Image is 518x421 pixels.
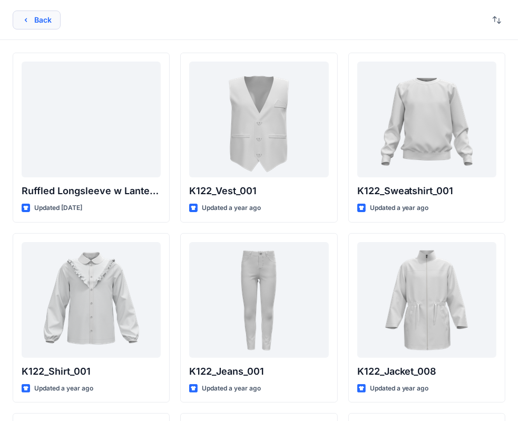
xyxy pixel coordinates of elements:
[189,364,328,379] p: K122_Jeans_001
[189,62,328,177] a: K122_Vest_001
[357,62,496,177] a: K122_Sweatshirt_001
[22,242,161,358] a: K122_Shirt_001
[22,184,161,198] p: Ruffled Longsleeve w Lantern Sleeve
[357,242,496,358] a: K122_Jacket_008
[34,203,82,214] p: Updated [DATE]
[357,364,496,379] p: K122_Jacket_008
[370,383,429,394] p: Updated a year ago
[357,184,496,198] p: K122_Sweatshirt_001
[189,184,328,198] p: K122_Vest_001
[189,242,328,358] a: K122_Jeans_001
[22,364,161,379] p: K122_Shirt_001
[34,383,93,394] p: Updated a year ago
[202,203,261,214] p: Updated a year ago
[13,11,61,29] button: Back
[22,62,161,177] a: Ruffled Longsleeve w Lantern Sleeve
[202,383,261,394] p: Updated a year ago
[370,203,429,214] p: Updated a year ago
